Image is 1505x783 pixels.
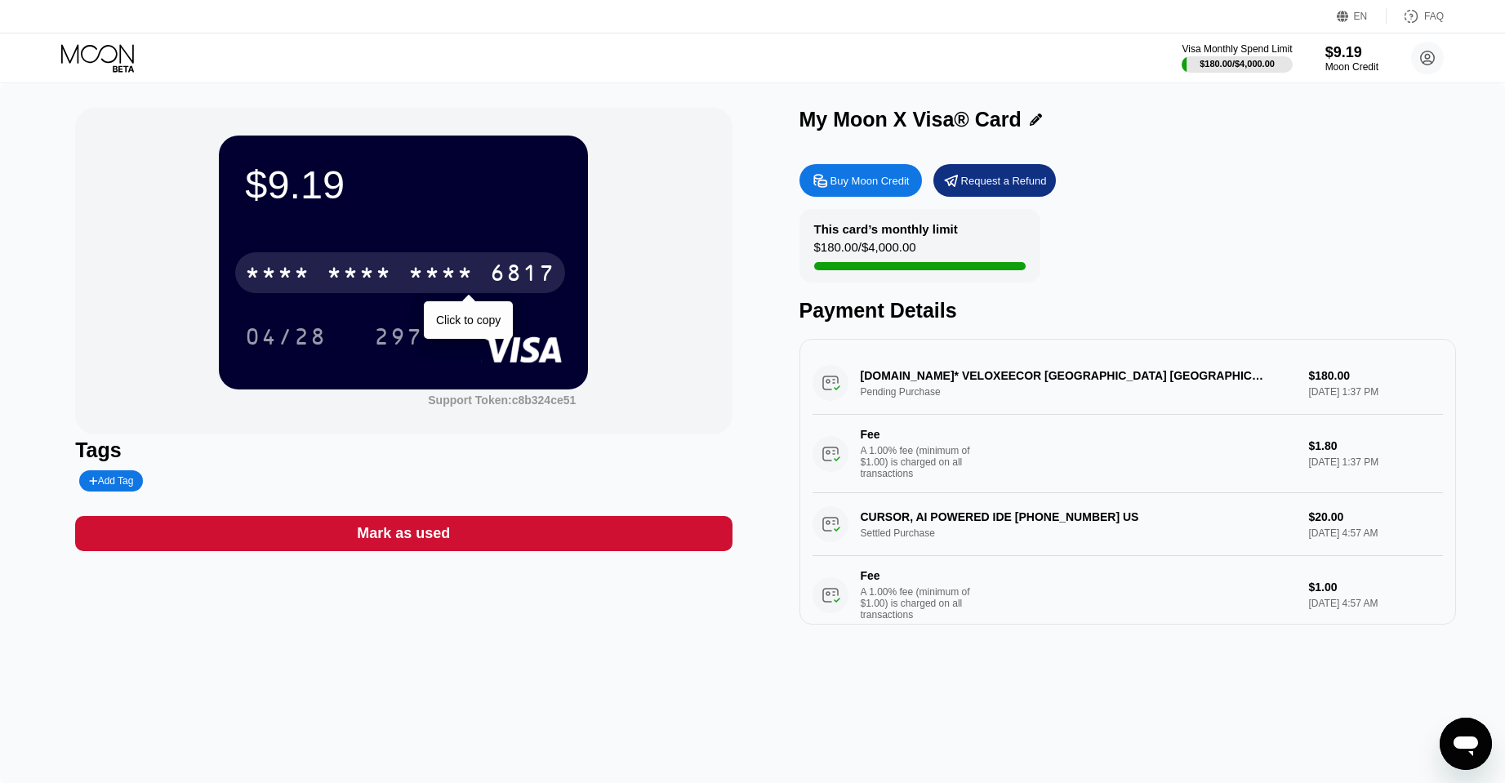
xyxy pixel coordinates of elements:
div: A 1.00% fee (minimum of $1.00) is charged on all transactions [861,445,983,479]
div: Add Tag [89,475,133,487]
div: $1.00 [1308,581,1442,594]
div: This card’s monthly limit [814,222,958,236]
div: Fee [861,569,975,582]
div: $9.19 [1325,44,1378,61]
div: Support Token: c8b324ce51 [428,394,576,407]
div: 297 [374,326,423,352]
div: $180.00 / $4,000.00 [1200,59,1275,69]
div: FAQ [1387,8,1444,24]
div: Add Tag [79,470,143,492]
div: EN [1354,11,1368,22]
div: Support Token:c8b324ce51 [428,394,576,407]
div: Request a Refund [933,164,1056,197]
iframe: Button to launch messaging window [1440,718,1492,770]
div: FeeA 1.00% fee (minimum of $1.00) is charged on all transactions$1.80[DATE] 1:37 PM [813,415,1443,493]
div: $180.00 / $4,000.00 [814,240,916,262]
div: [DATE] 4:57 AM [1308,598,1442,609]
div: EN [1337,8,1387,24]
div: Mark as used [75,516,732,551]
div: 04/28 [245,326,327,352]
div: My Moon X Visa® Card [799,108,1022,131]
div: Payment Details [799,299,1456,323]
div: $9.19 [245,162,562,207]
div: Request a Refund [961,174,1047,188]
div: Buy Moon Credit [799,164,922,197]
div: 04/28 [233,316,339,357]
div: Moon Credit [1325,61,1378,73]
div: Visa Monthly Spend Limit [1182,43,1292,55]
div: Mark as used [357,524,450,543]
div: A 1.00% fee (minimum of $1.00) is charged on all transactions [861,586,983,621]
div: Fee [861,428,975,441]
div: Buy Moon Credit [830,174,910,188]
div: $1.80 [1308,439,1442,452]
div: [DATE] 1:37 PM [1308,456,1442,468]
div: Tags [75,438,732,462]
div: FeeA 1.00% fee (minimum of $1.00) is charged on all transactions$1.00[DATE] 4:57 AM [813,556,1443,634]
div: FAQ [1424,11,1444,22]
div: $9.19Moon Credit [1325,44,1378,73]
div: Click to copy [436,314,501,327]
div: 297 [362,316,435,357]
div: 6817 [490,262,555,288]
div: Visa Monthly Spend Limit$180.00/$4,000.00 [1182,43,1292,73]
